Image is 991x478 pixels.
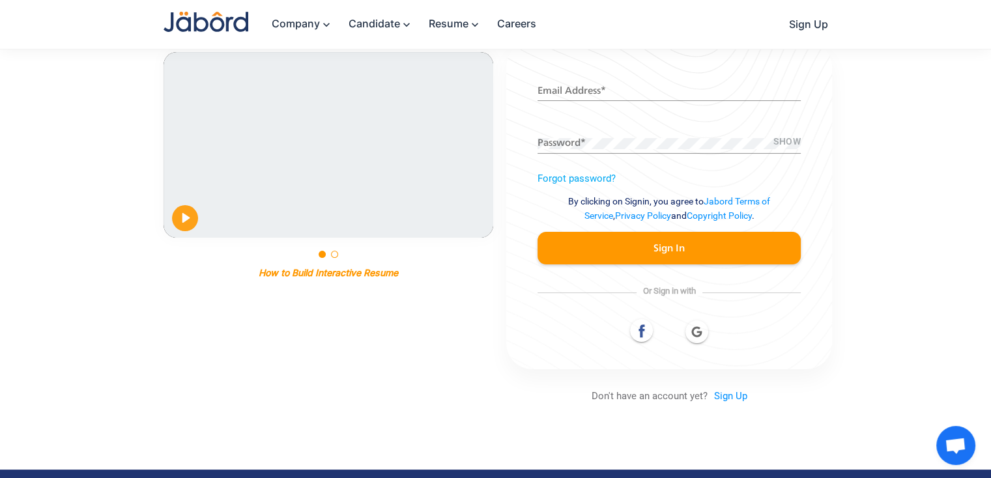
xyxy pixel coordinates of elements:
span: Sign In [653,244,685,253]
a: Copyright Policy [687,210,752,221]
p: By clicking on Signin, you agree to , and . [538,194,801,223]
div: Open chat [936,426,975,465]
button: Sign In [538,232,801,264]
a: Candidate [336,10,416,38]
a: Resume [416,10,484,38]
p: How to Build [259,267,313,278]
img: Jabord [164,12,248,32]
a: Company [259,10,336,38]
mat-icon: keyboard_arrow_down [400,18,416,31]
p: Don't have an account yet? [506,390,832,402]
mat-icon: keyboard_arrow_down [320,18,336,31]
span: Or Sign in with [637,286,702,296]
p: Interactive Resume [315,267,398,278]
a: Careers [484,10,536,37]
button: Play [172,205,198,231]
a: Sign Up [776,11,828,38]
mat-icon: keyboard_arrow_down [468,18,484,31]
a: Sign Up [708,390,747,402]
a: Jabord Terms of Service [584,196,771,221]
span: SHOW [773,137,801,147]
a: Forgot password? [538,173,616,184]
a: Privacy Policy [615,210,671,221]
